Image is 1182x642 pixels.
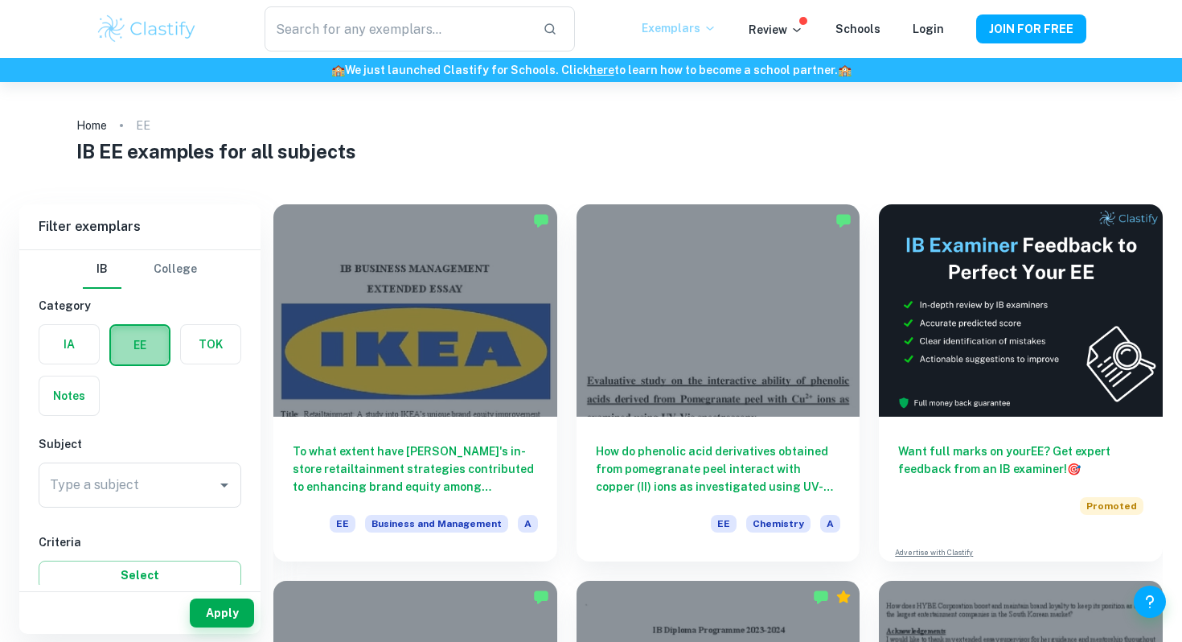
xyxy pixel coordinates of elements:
div: Filter type choice [83,250,197,289]
button: EE [111,326,169,364]
h6: Category [39,297,241,315]
img: Clastify logo [96,13,198,45]
span: EE [330,515,355,533]
span: 🏫 [331,64,345,76]
span: A [518,515,538,533]
button: IA [39,325,99,364]
img: Marked [533,212,549,228]
h6: Subject [39,435,241,453]
a: How do phenolic acid derivatives obtained from pomegranate peel interact with copper (II) ions as... [577,204,860,562]
h6: To what extent have [PERSON_NAME]'s in-store retailtainment strategies contributed to enhancing b... [293,442,538,496]
span: 🏫 [838,64,852,76]
a: Want full marks on yourEE? Get expert feedback from an IB examiner!PromotedAdvertise with Clastify [879,204,1163,562]
button: Help and Feedback [1134,586,1166,618]
a: Login [913,23,944,35]
a: To what extent have [PERSON_NAME]'s in-store retailtainment strategies contributed to enhancing b... [273,204,557,562]
h6: Want full marks on your EE ? Get expert feedback from an IB examiner! [898,442,1143,478]
img: Marked [835,212,852,228]
h6: Criteria [39,533,241,551]
button: Open [213,474,236,496]
img: Thumbnail [879,204,1163,417]
button: Notes [39,377,99,415]
span: 🎯 [1067,463,1081,475]
a: Home [76,114,107,137]
input: Search for any exemplars... [265,6,530,51]
img: Marked [813,589,829,605]
button: Apply [190,599,254,628]
span: Business and Management [365,515,508,533]
p: Exemplars [642,19,716,37]
button: IB [83,250,121,289]
div: Premium [835,589,852,605]
button: JOIN FOR FREE [976,14,1086,43]
p: Review [749,21,803,39]
h1: IB EE examples for all subjects [76,137,1106,166]
a: Schools [835,23,880,35]
a: here [589,64,614,76]
button: TOK [181,325,240,364]
h6: How do phenolic acid derivatives obtained from pomegranate peel interact with copper (II) ions as... [596,442,841,496]
img: Marked [533,589,549,605]
button: Select [39,561,241,590]
span: EE [711,515,737,533]
span: Promoted [1080,497,1143,515]
span: A [820,515,840,533]
button: College [154,250,197,289]
h6: We just launched Clastify for Schools. Click to learn how to become a school partner. [3,61,1179,79]
h6: Filter exemplars [19,204,261,249]
p: EE [136,117,150,134]
a: Advertise with Clastify [895,547,973,558]
span: Chemistry [746,515,811,533]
